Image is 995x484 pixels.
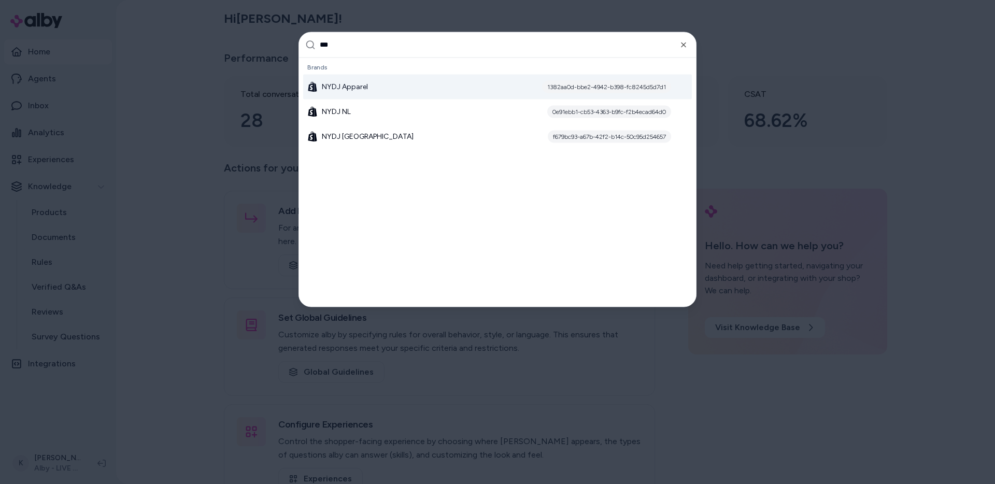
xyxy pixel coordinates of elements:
[303,60,692,74] div: Brands
[322,81,368,92] span: NYDJ Apparel
[322,131,414,141] span: NYDJ [GEOGRAPHIC_DATA]
[299,58,696,306] div: Suggestions
[547,105,671,118] div: 0e91ebb1-cb53-4363-b9fc-f2b4ecad64d0
[322,106,351,117] span: NYDJ NL
[548,130,671,143] div: f679bc93-a67b-42f2-b14c-50c95d254657
[542,80,671,93] div: 1382aa0d-bbe2-4942-b398-fc8245d5d7d1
